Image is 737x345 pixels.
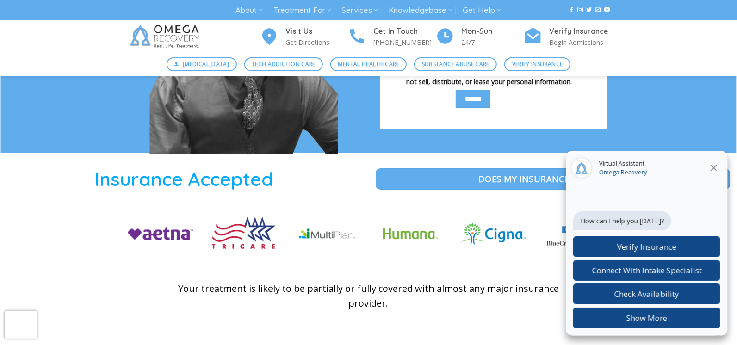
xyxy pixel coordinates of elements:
span: [MEDICAL_DATA] [183,60,229,68]
a: Knowledgebase [389,2,452,19]
span: Does my Insurance cover this? [478,172,627,185]
img: Omega Recovery [126,20,207,53]
p: Get Directions [286,37,348,48]
h4: Get In Touch [374,25,436,37]
span: Tech Addiction Care [252,60,316,68]
a: Get In Touch [PHONE_NUMBER] [348,25,436,48]
a: Follow on Instagram [577,7,583,13]
a: Follow on YouTube [604,7,610,13]
a: About [235,2,263,19]
span: Mental Health Care [338,60,399,68]
a: Tech Addiction Care [244,57,323,71]
a: Follow on Facebook [569,7,574,13]
a: Does my Insurance cover this? [376,168,731,190]
a: Mental Health Care [330,57,407,71]
p: [PHONE_NUMBER] [374,37,436,48]
h1: Insurance Accepted [7,166,362,191]
h4: Visit Us [286,25,348,37]
span: Substance Abuse Care [422,60,489,68]
h4: Mon-Sun [462,25,524,37]
a: [MEDICAL_DATA] [167,57,237,71]
a: Services [341,2,378,19]
a: Treatment For [273,2,331,19]
a: Get Help [463,2,502,19]
a: Substance Abuse Care [414,57,497,71]
a: Visit Us Get Directions [260,25,348,48]
p: 24/7 [462,37,524,48]
span: Verify Insurance [512,60,563,68]
h4: Verify Insurance [550,25,612,37]
p: Begin Admissions [550,37,612,48]
p: Your treatment is likely to be partially or fully covered with almost any major insurance provider. [167,281,570,311]
a: Send us an email [595,7,601,13]
a: Verify Insurance [504,57,570,71]
a: Follow on Twitter [587,7,592,13]
a: Verify Insurance Begin Admissions [524,25,612,48]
